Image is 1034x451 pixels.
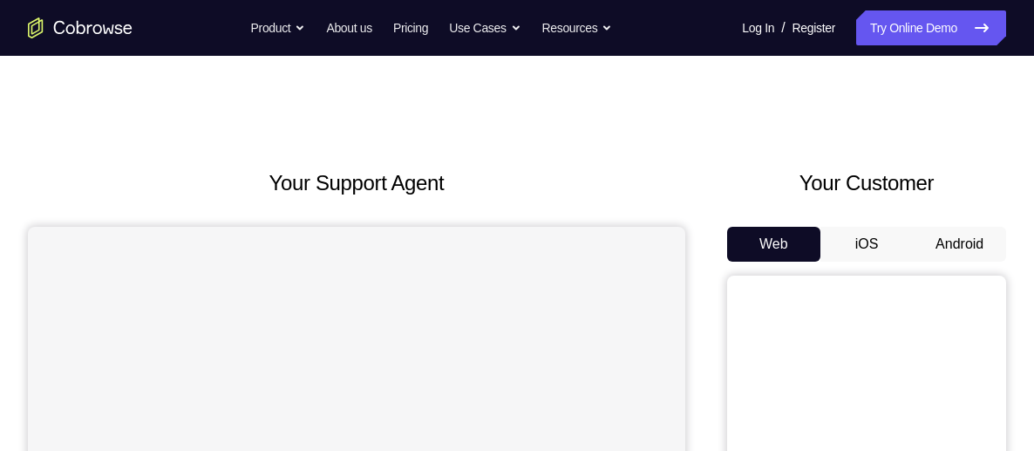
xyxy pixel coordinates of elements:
button: Web [727,227,820,262]
a: Try Online Demo [856,10,1006,45]
button: Android [913,227,1006,262]
button: Use Cases [449,10,520,45]
button: Resources [542,10,613,45]
a: Register [793,10,835,45]
a: Log In [742,10,774,45]
a: Go to the home page [28,17,133,38]
h2: Your Support Agent [28,167,685,199]
button: Product [251,10,306,45]
h2: Your Customer [727,167,1006,199]
a: About us [326,10,371,45]
span: / [781,17,785,38]
a: Pricing [393,10,428,45]
button: iOS [820,227,914,262]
